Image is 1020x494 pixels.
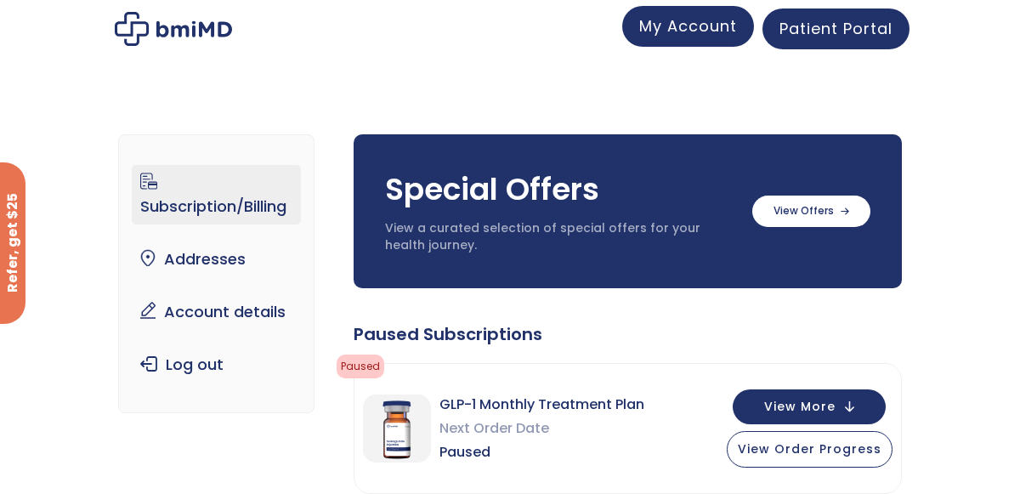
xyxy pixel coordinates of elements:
h3: Special Offers [385,168,735,211]
button: View Order Progress [727,431,892,468]
span: My Account [639,15,737,37]
p: View a curated selection of special offers for your health journey. [385,220,735,253]
span: View More [764,401,836,412]
a: Addresses [132,241,300,277]
a: Subscription/Billing [132,165,300,224]
img: My account [115,12,232,46]
button: View More [733,389,886,424]
span: Next Order Date [439,417,644,440]
span: Paused [337,355,384,378]
img: GLP-1 Monthly Treatment Plan [363,395,431,463]
div: Paused Subscriptions [354,322,902,346]
span: Paused [439,440,644,464]
a: Account details [132,294,300,330]
nav: Account pages [118,134,314,413]
span: View Order Progress [738,440,881,457]
a: Patient Portal [762,9,909,49]
span: Patient Portal [779,18,892,39]
a: Log out [132,347,300,383]
a: My Account [622,6,754,47]
span: GLP-1 Monthly Treatment Plan [439,393,644,417]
